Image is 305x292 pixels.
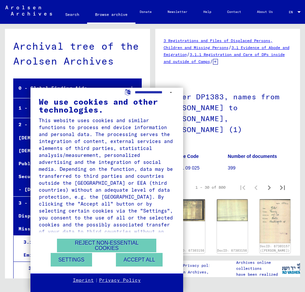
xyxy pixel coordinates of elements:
[39,98,175,114] div: We use cookies and other technologies.
[99,277,141,284] a: Privacy Policy
[57,239,156,252] button: Reject non-essential cookies
[51,253,92,267] button: Settings
[39,117,175,242] div: This website uses cookies and similar functions to process end device information and personal da...
[73,277,94,284] a: Imprint
[116,253,163,267] button: Accept all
